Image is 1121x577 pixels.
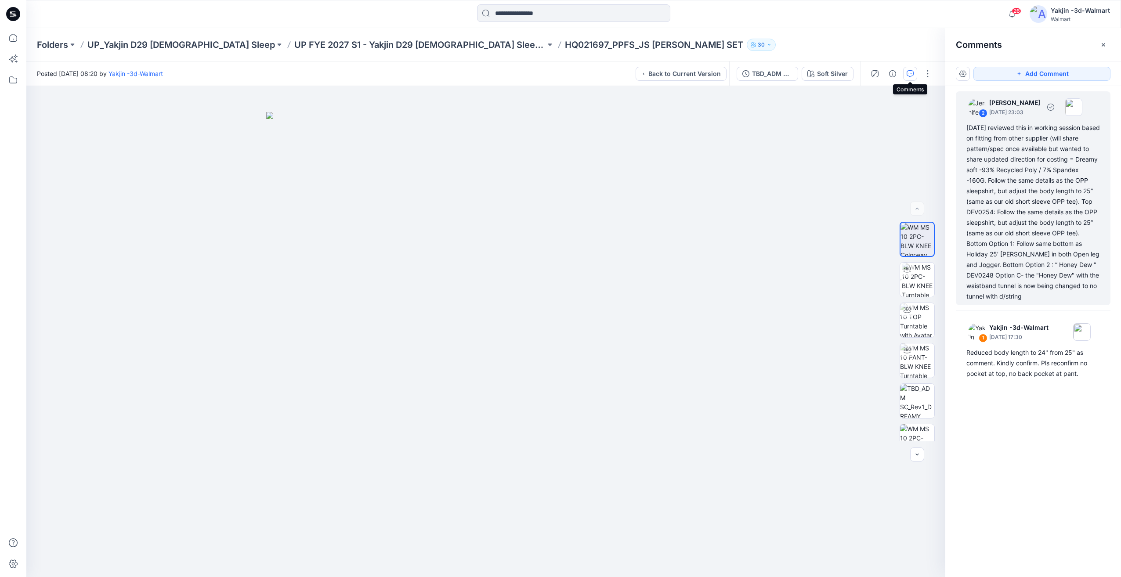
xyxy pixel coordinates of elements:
[989,108,1040,117] p: [DATE] 23:03
[989,97,1040,108] p: [PERSON_NAME]
[900,223,934,256] img: WM MS 10 2PC-BLW KNEE Colorway wo Avatar
[989,333,1049,342] p: [DATE] 17:30
[817,69,848,79] div: Soft Silver
[1051,16,1110,22] div: Walmart
[966,347,1100,379] div: Reduced body length to 24" from 25" as comment. Kindly confirm. Pls reconfirm no pocket at top, n...
[266,112,705,577] img: eyJhbGciOiJIUzI1NiIsImtpZCI6IjAiLCJzbHQiOiJzZXMiLCJ0eXAiOiJKV1QifQ.eyJkYXRhIjp7InR5cGUiOiJzdG9yYW...
[108,70,163,77] a: Yakjin -3d-Walmart
[900,384,934,418] img: TBD_ADM SC_Rev1_DREAMY SOFT TEE AND PANT SET_Soft Silver_TBD_ADM SC_DREAMY SOFT TEE AND PANT SET ...
[979,109,987,118] div: 2
[294,39,546,51] a: UP FYE 2027 S1 - Yakjin D29 [DEMOGRAPHIC_DATA] Sleepwear
[968,98,986,116] img: Jennifer Yerkes
[900,343,934,378] img: WM MS 10 PANT-BLW KNEE Turntable with Avatar
[1030,5,1047,23] img: avatar
[900,424,934,458] img: WM MS 10 2PC-BLW KNEE Front wo Avatar
[968,323,986,341] img: Yakjin -3d-Walmart
[979,334,987,343] div: 1
[1051,5,1110,16] div: Yakjin -3d-Walmart
[37,69,163,78] span: Posted [DATE] 08:20 by
[886,67,900,81] button: Details
[802,67,853,81] button: Soft Silver
[989,322,1049,333] p: Yakjin -3d-Walmart
[902,263,934,297] img: WM MS 10 2PC-BLW KNEE Turntable with Avatar
[956,40,1002,50] h2: Comments
[37,39,68,51] a: Folders
[737,67,798,81] button: TBD_ADM SC_Rev1_DREAMY SOFT TEE AND PANT SET
[752,69,792,79] div: TBD_ADM SC_Rev1_DREAMY SOFT TEE AND PANT SET
[966,123,1100,302] div: [DATE] reviewed this in working session based on fitting from other supplier (will share pattern/...
[1012,7,1021,14] span: 26
[87,39,275,51] a: UP_Yakjin D29 [DEMOGRAPHIC_DATA] Sleep
[636,67,727,81] button: Back to Current Version
[900,303,934,337] img: WM MS 10 TOP Turntable with Avatar
[973,67,1110,81] button: Add Comment
[758,40,765,50] p: 30
[747,39,776,51] button: 30
[565,39,743,51] p: HQ021697_PPFS_JS [PERSON_NAME] SET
